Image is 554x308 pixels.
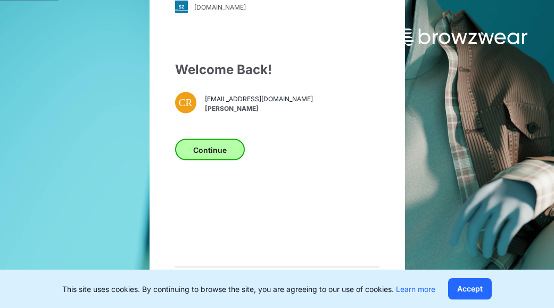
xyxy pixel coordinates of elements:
img: svg+xml;base64,PHN2ZyB3aWR0aD0iMjgiIGhlaWdodD0iMjgiIHZpZXdCb3g9IjAgMCAyOCAyOCIgZmlsbD0ibm9uZSIgeG... [175,1,188,13]
div: Welcome Back! [175,60,379,79]
button: Continue [175,139,245,160]
a: [DOMAIN_NAME] [175,1,379,13]
div: [DOMAIN_NAME] [194,3,246,11]
span: [PERSON_NAME] [205,103,313,113]
span: [EMAIL_ADDRESS][DOMAIN_NAME] [205,94,313,103]
button: Accept [448,278,492,299]
a: Learn more [396,285,435,294]
img: browzwear-logo.73288ffb.svg [394,27,527,46]
p: This site uses cookies. By continuing to browse the site, you are agreeing to our use of cookies. [62,283,435,295]
div: CR [175,92,196,114]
